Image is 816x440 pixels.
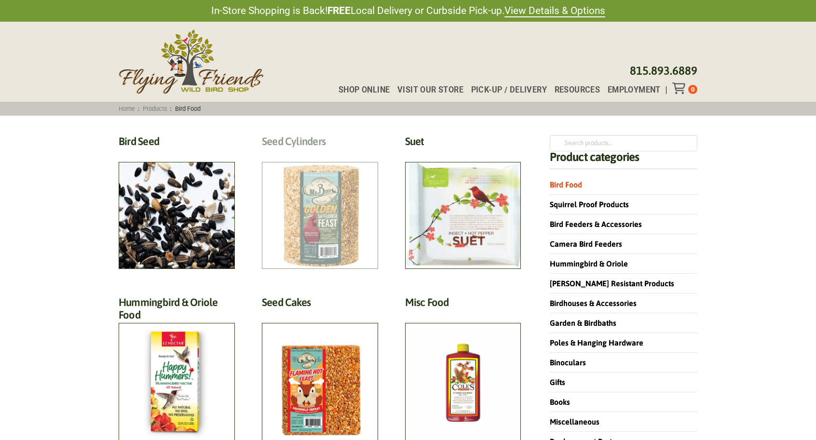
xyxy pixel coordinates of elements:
[139,105,170,112] a: Products
[555,86,600,94] span: Resources
[550,299,637,307] a: Birdhouses & Accessories
[405,135,521,269] a: Visit product category Suet
[262,135,378,153] h2: Seed Cylinders
[262,135,378,269] a: Visit product category Seed Cylinders
[327,5,351,16] strong: FREE
[550,135,697,151] input: Search products…
[550,358,586,367] a: Binoculars
[550,180,582,189] a: Bird Food
[390,86,463,94] a: Visit Our Store
[608,86,661,94] span: Employment
[550,220,642,228] a: Bird Feeders & Accessories
[331,86,390,94] a: Shop Online
[463,86,547,94] a: Pick-up / Delivery
[471,86,547,94] span: Pick-up / Delivery
[211,4,605,18] span: In-Store Shopping is Back! Local Delivery or Curbside Pick-up.
[691,86,694,93] span: 0
[550,378,565,387] a: Gifts
[119,135,235,269] a: Visit product category Bird Seed
[550,151,697,169] h4: Product categories
[339,86,390,94] span: Shop Online
[550,259,628,268] a: Hummingbird & Oriole
[116,105,138,112] a: Home
[550,417,599,426] a: Miscellaneous
[672,82,688,94] div: Toggle Off Canvas Content
[405,135,521,153] h2: Suet
[550,398,570,406] a: Books
[550,200,629,209] a: Squirrel Proof Products
[119,135,235,153] h2: Bird Seed
[504,5,605,17] a: View Details & Options
[262,296,378,314] h2: Seed Cakes
[550,279,674,288] a: [PERSON_NAME] Resistant Products
[547,86,600,94] a: Resources
[119,29,263,94] img: Flying Friends Wild Bird Shop Logo
[550,319,616,327] a: Garden & Birdbaths
[405,296,521,314] h2: Misc Food
[630,64,697,77] a: 815.893.6889
[550,338,643,347] a: Poles & Hanging Hardware
[116,105,204,112] span: : :
[550,240,622,248] a: Camera Bird Feeders
[600,86,661,94] a: Employment
[397,86,463,94] span: Visit Our Store
[119,296,235,327] h2: Hummingbird & Oriole Food
[172,105,204,112] span: Bird Food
